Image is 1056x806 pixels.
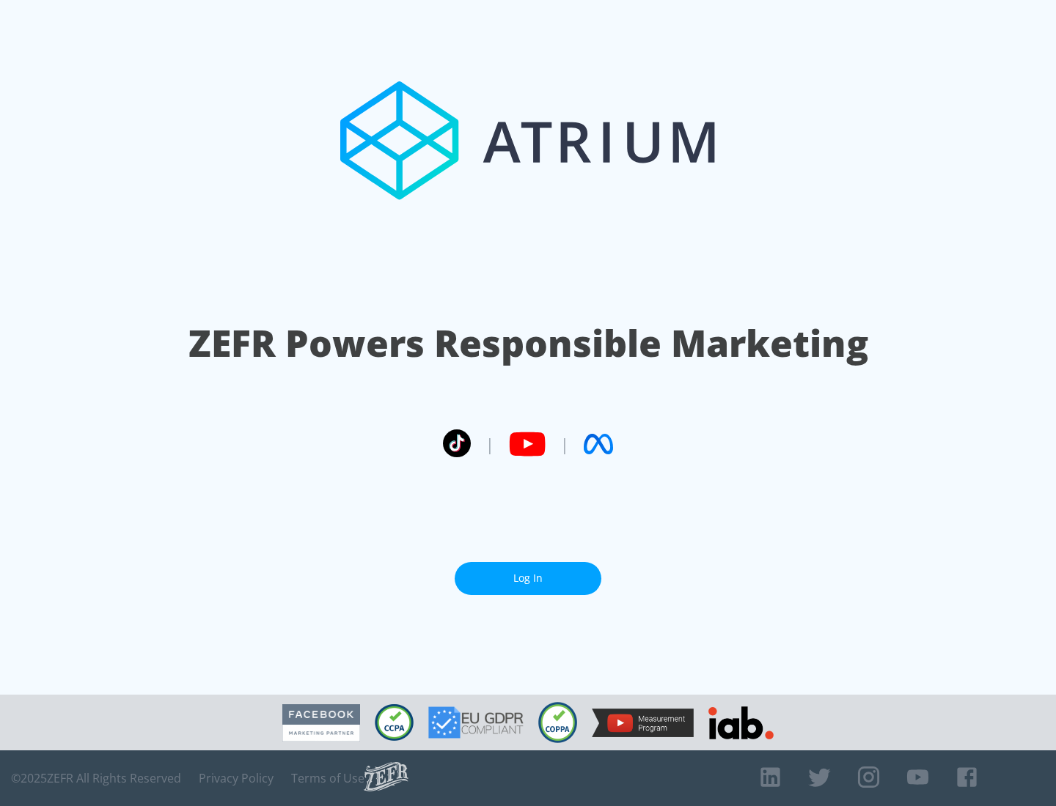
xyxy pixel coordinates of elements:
span: | [560,433,569,455]
a: Terms of Use [291,771,364,785]
img: YouTube Measurement Program [592,709,694,737]
span: | [485,433,494,455]
img: CCPA Compliant [375,704,414,741]
a: Privacy Policy [199,771,274,785]
img: IAB [708,706,774,739]
h1: ZEFR Powers Responsible Marketing [188,318,868,369]
img: Facebook Marketing Partner [282,704,360,742]
span: © 2025 ZEFR All Rights Reserved [11,771,181,785]
img: GDPR Compliant [428,706,524,739]
a: Log In [455,562,601,595]
img: COPPA Compliant [538,702,577,743]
